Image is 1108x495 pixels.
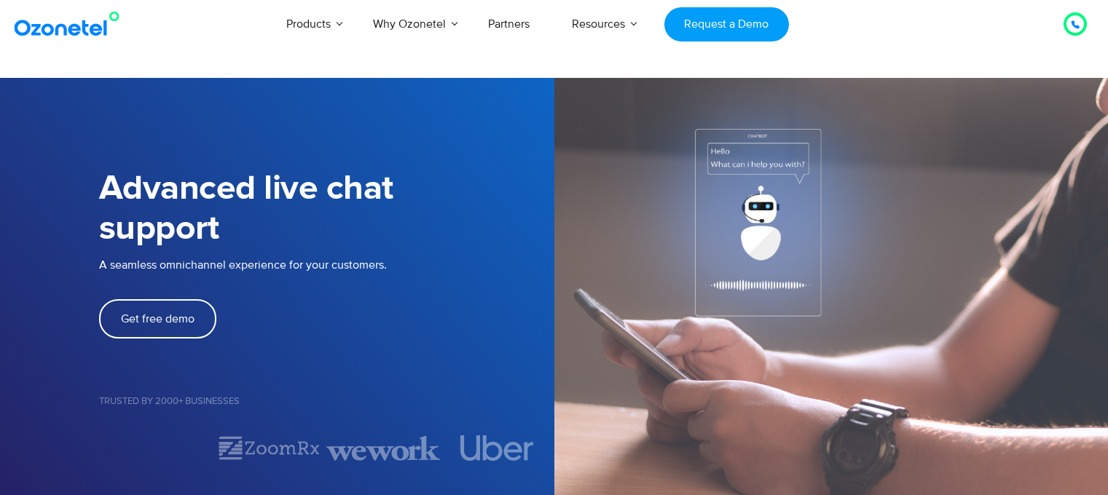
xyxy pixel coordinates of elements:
div: 1 of 7 [99,439,213,456]
h5: Trusted by 2000+ Businesses [99,397,554,406]
div: 3 of 7 [326,435,440,461]
h1: Advanced live chat support [99,169,554,249]
img: zoomrx.svg [217,435,321,461]
div: 4 of 7 [440,435,554,461]
img: wework.svg [326,435,440,461]
img: uber.svg [460,435,535,461]
div: 2 of 7 [213,435,326,461]
div: Image Carousel [99,435,554,461]
a: Request a Demo [664,7,789,41]
a: Get free demo [99,299,216,338]
p: A seamless omnichannel experience for your customers. [99,256,554,274]
span: Get free demo [121,313,195,325]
